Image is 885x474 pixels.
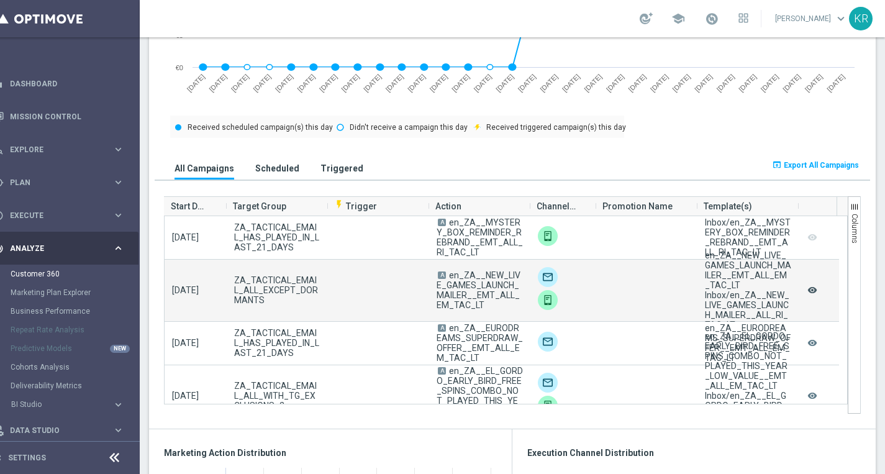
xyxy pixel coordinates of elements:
div: Cohorts Analysis [11,358,138,376]
div: Inbox/en_ZA__NEW_LIVE_GAMES_LAUNCH_MAILER__ALL_RI_TAC_LT [705,290,791,330]
button: open_in_browser Export All Campaigns [770,157,861,174]
text: [DATE] [781,73,802,93]
text: [DATE] [649,73,669,93]
text: [DATE] [252,73,272,93]
span: [DATE] [172,338,199,348]
span: ZA_TACTICAL_EMAIL_ALL_WITH_TG_EXCLUSIONS_2 [234,381,320,411]
i: keyboard_arrow_right [112,242,124,254]
text: [DATE] [605,73,625,93]
text: [DATE] [362,73,383,93]
text: [DATE] [473,73,493,93]
text: [DATE] [296,73,316,93]
span: Export All Campaigns [784,161,859,170]
a: Deliverability Metrics [11,381,107,391]
text: [DATE] [406,73,427,93]
div: Inbox/en_ZA__EL_GORDO_EARLY_BIRD_FREE_SPINS_COMBO_NOT_PLAYED_THIS_YEAR_LOW_VALUE__EMT_ALL_RI_TAC_LT [705,391,791,460]
span: Promotion Name [602,194,673,219]
text: [DATE] [450,73,471,93]
img: Embedded Messaging [538,396,558,416]
text: [DATE] [274,73,294,93]
i: flash_on [334,199,344,209]
div: Deliverability Metrics [11,376,138,395]
img: Optimail [538,332,558,352]
span: Target Group [233,194,286,219]
a: Marketing Plan Explorer [11,288,107,298]
i: remove_red_eye [806,282,819,298]
span: Data Studio [10,427,112,434]
i: keyboard_arrow_right [112,399,124,411]
span: Explore [10,146,112,153]
text: Received scheduled campaign(s) this day [188,123,333,132]
div: Optimail [538,267,558,287]
text: [DATE] [517,73,537,93]
a: [PERSON_NAME]keyboard_arrow_down [774,9,849,28]
button: BI Studio keyboard_arrow_right [11,399,125,409]
button: All Campaigns [171,157,237,180]
img: Optimail [538,373,558,393]
text: Didn't receive a campaign this day [350,123,468,132]
text: [DATE] [627,73,647,93]
text: [DATE] [207,73,228,93]
text: [DATE] [538,73,559,93]
span: ZA_TACTICAL_EMAIL_ALL_EXCEPT_DORMANTS [234,275,320,305]
text: [DATE] [737,73,758,93]
span: Template(s) [704,194,752,219]
text: [DATE] [583,73,603,93]
div: en_ZA__NEW_LIVE_GAMES_LAUNCH_MAILER__EMT_ALL_EM_TAC_LT [705,250,791,290]
span: [DATE] [172,232,199,242]
span: Action [435,194,461,219]
i: keyboard_arrow_right [112,209,124,221]
span: school [671,12,685,25]
img: Embedded Messaging [538,290,558,310]
h3: All Campaigns [175,163,234,174]
h3: Marketing Action Distribution [164,447,497,458]
span: Execute [10,212,112,219]
a: Mission Control [10,100,124,133]
text: [DATE] [186,73,206,93]
a: Settings [8,454,46,462]
span: en_ZA__NEW_LIVE_GAMES_LAUNCH_MAILER__EMT_ALL_EM_TAC_LT [437,270,520,310]
div: NEW [110,345,130,353]
text: [DATE] [760,73,780,93]
text: [DATE] [384,73,405,93]
i: remove_red_eye [806,388,819,404]
span: Start Date [171,194,208,219]
span: en_ZA__MYSTERY_BOX_REMINDER_REBRAND__EMT_ALL_RI_TAC_LT [437,217,523,257]
span: Channel(s) [537,194,578,219]
div: Predictive Models [11,339,138,358]
div: Inbox/en_ZA__MYSTERY_BOX_REMINDER_REBRAND__EMT_ALL_RI_TAC_LT [705,217,791,257]
a: Customer 360 [11,269,107,279]
h3: Execution Channel Distribution [527,447,861,458]
text: [DATE] [429,73,449,93]
text: [DATE] [825,73,846,93]
span: BI Studio [11,401,100,408]
text: [DATE] [318,73,338,93]
button: Scheduled [252,157,302,180]
img: Embedded Messaging [538,226,558,246]
i: keyboard_arrow_right [112,176,124,188]
span: Plan [10,179,112,186]
div: BI Studio [11,401,112,408]
text: [DATE] [693,73,714,93]
span: en_ZA__EURODREAMS_SUPERDRAW_OFFER__EMT_ALL_EM_TAC_LT [437,323,523,363]
span: Columns [850,214,859,244]
div: KR [849,7,873,30]
span: [DATE] [172,391,199,401]
span: A [438,219,446,226]
text: [DATE] [230,73,250,93]
span: Analyze [10,245,112,252]
div: Customer 360 [11,265,138,283]
text: [DATE] [671,73,692,93]
span: A [438,324,446,332]
div: en_ZA__EL_GORDO_EARLY_BIRD_FREE_SPINS_COMBO_NOT_PLAYED_THIS_YEAR_LOW_VALUE__EMT_ALL_EM_TAC_LT [705,331,791,391]
text: [DATE] [561,73,581,93]
text: Received triggered campaign(s) this day [486,123,626,132]
i: remove_red_eye [806,335,819,352]
h3: Triggered [320,163,363,174]
div: Repeat Rate Analysis [11,321,138,339]
span: ZA_TACTICAL_EMAIL_HAS_PLAYED_IN_LAST_21_DAYS [234,222,320,252]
